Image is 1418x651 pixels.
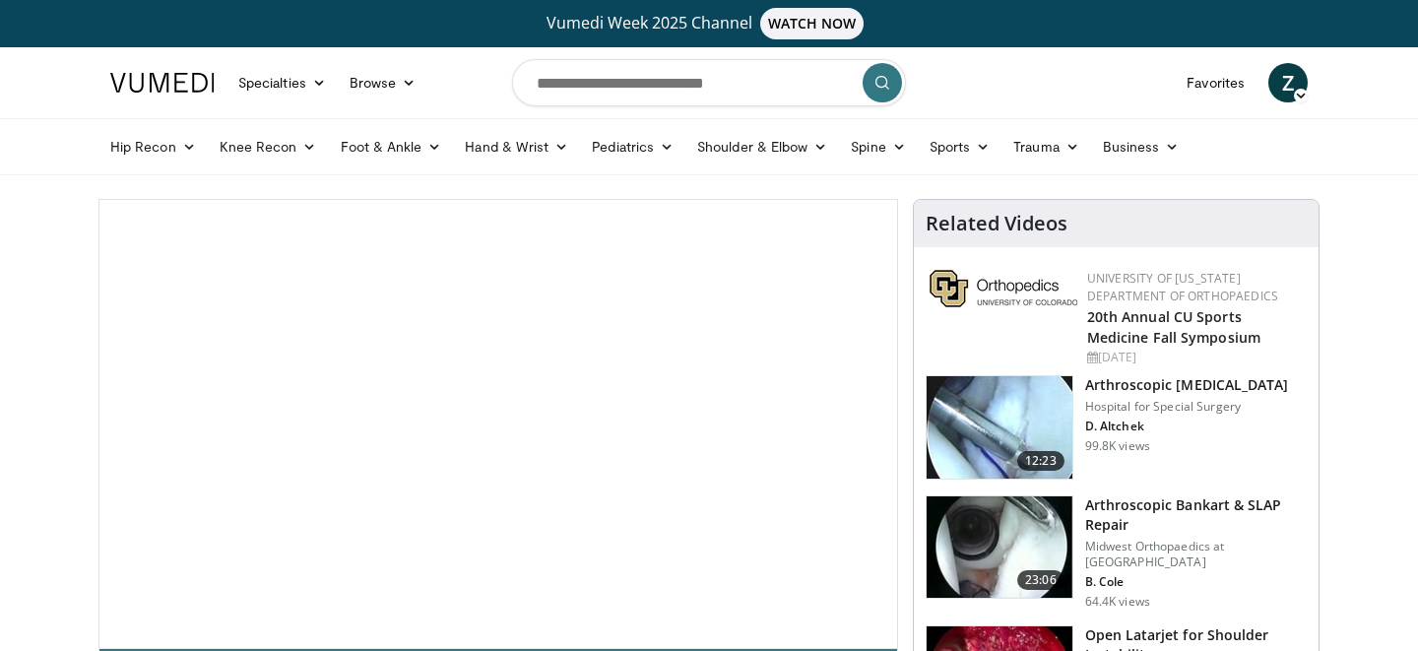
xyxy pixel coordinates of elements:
span: 23:06 [1017,570,1064,590]
input: Search topics, interventions [512,59,906,106]
h3: Arthroscopic [MEDICAL_DATA] [1085,375,1289,395]
p: Midwest Orthopaedics at [GEOGRAPHIC_DATA] [1085,539,1307,570]
a: Trauma [1001,127,1091,166]
a: 20th Annual CU Sports Medicine Fall Symposium [1087,307,1260,347]
video-js: Video Player [99,200,897,649]
a: Sports [918,127,1002,166]
p: D. Altchek [1085,419,1289,434]
div: [DATE] [1087,349,1303,366]
p: B. Cole [1085,574,1307,590]
img: 10039_3.png.150x105_q85_crop-smart_upscale.jpg [927,376,1072,479]
p: 99.8K views [1085,438,1150,454]
a: Specialties [226,63,338,102]
h4: Related Videos [926,212,1067,235]
img: cole_0_3.png.150x105_q85_crop-smart_upscale.jpg [927,496,1072,599]
a: Browse [338,63,428,102]
a: University of [US_STATE] Department of Orthopaedics [1087,270,1278,304]
a: Hand & Wrist [453,127,580,166]
a: Business [1091,127,1192,166]
a: Vumedi Week 2025 ChannelWATCH NOW [113,8,1305,39]
a: Spine [839,127,917,166]
a: Z [1268,63,1308,102]
a: Hip Recon [98,127,208,166]
a: Favorites [1175,63,1257,102]
img: VuMedi Logo [110,73,215,93]
h3: Arthroscopic Bankart & SLAP Repair [1085,495,1307,535]
a: Pediatrics [580,127,685,166]
img: 355603a8-37da-49b6-856f-e00d7e9307d3.png.150x105_q85_autocrop_double_scale_upscale_version-0.2.png [930,270,1077,307]
p: 64.4K views [1085,594,1150,610]
a: 23:06 Arthroscopic Bankart & SLAP Repair Midwest Orthopaedics at [GEOGRAPHIC_DATA] B. Cole 64.4K ... [926,495,1307,610]
a: Foot & Ankle [329,127,454,166]
span: 12:23 [1017,451,1064,471]
a: Shoulder & Elbow [685,127,839,166]
a: 12:23 Arthroscopic [MEDICAL_DATA] Hospital for Special Surgery D. Altchek 99.8K views [926,375,1307,480]
a: Knee Recon [208,127,329,166]
span: WATCH NOW [760,8,865,39]
p: Hospital for Special Surgery [1085,399,1289,415]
